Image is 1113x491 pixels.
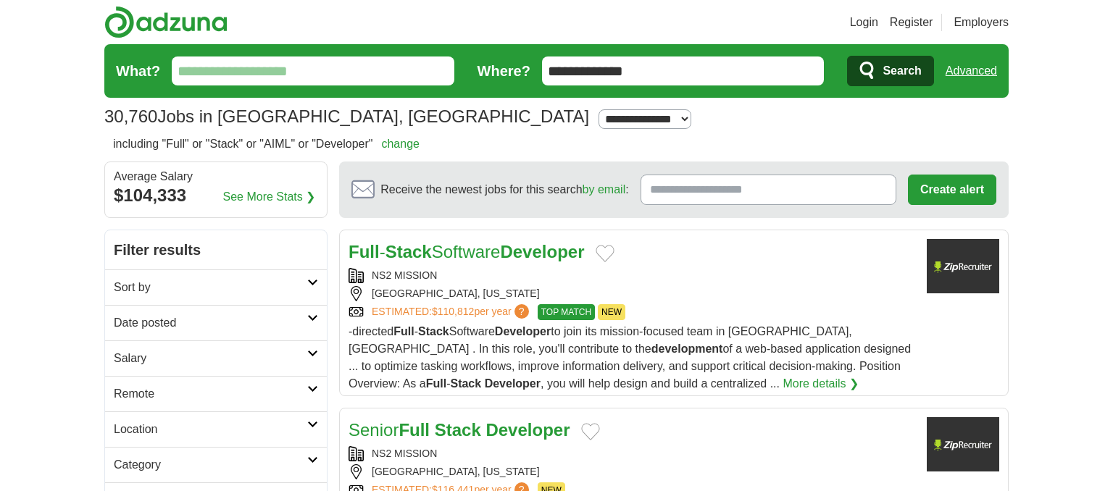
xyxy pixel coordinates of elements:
[105,230,327,269] h2: Filter results
[349,242,584,261] a: Full-StackSoftwareDeveloper
[651,343,723,355] strong: development
[116,60,160,82] label: What?
[596,245,614,262] button: Add to favorite jobs
[381,138,420,150] a: change
[478,60,530,82] label: Where?
[385,242,432,261] strong: Stack
[850,14,878,31] a: Login
[105,269,327,305] a: Sort by
[349,420,570,440] a: SeniorFull Stack Developer
[349,464,915,479] div: [GEOGRAPHIC_DATA], [US_STATE]
[954,14,1009,31] a: Employers
[435,420,481,440] strong: Stack
[105,411,327,447] a: Location
[114,350,307,367] h2: Salary
[450,377,481,390] strong: Stack
[114,279,307,296] h2: Sort by
[104,6,228,38] img: Adzuna logo
[114,171,318,182] div: Average Salary
[114,385,307,403] h2: Remote
[349,325,911,390] span: -directed - Software to join its mission-focused team in [GEOGRAPHIC_DATA], [GEOGRAPHIC_DATA] . I...
[349,446,915,461] div: NS2 MISSION
[890,14,933,31] a: Register
[485,420,570,440] strong: Developer
[349,268,915,283] div: NS2 MISSION
[418,325,449,337] strong: Stack
[105,340,327,376] a: Salary
[927,239,999,293] img: Company logo
[113,135,420,153] h2: including "Full" or "Stack" or "AIML" or "Developer"
[114,421,307,438] h2: Location
[514,304,529,319] span: ?
[500,242,584,261] strong: Developer
[223,188,316,206] a: See More Stats ❯
[495,325,551,337] strong: Developer
[105,447,327,482] a: Category
[399,420,430,440] strong: Full
[581,423,600,440] button: Add to favorite jobs
[105,305,327,340] a: Date posted
[583,183,626,196] a: by email
[598,304,625,320] span: NEW
[908,175,996,205] button: Create alert
[349,242,380,261] strong: Full
[114,456,307,474] h2: Category
[104,104,157,130] span: 30,760
[114,314,307,332] h2: Date posted
[372,304,532,320] a: ESTIMATED:$110,812per year?
[114,182,318,209] div: $104,333
[927,417,999,471] img: Company logo
[783,375,859,393] a: More details ❯
[847,56,933,86] button: Search
[485,377,541,390] strong: Developer
[426,377,446,390] strong: Full
[393,325,414,337] strong: Full
[883,56,921,85] span: Search
[432,306,474,317] span: $110,812
[538,304,595,320] span: TOP MATCH
[349,286,915,301] div: [GEOGRAPHIC_DATA], [US_STATE]
[105,376,327,411] a: Remote
[104,106,589,126] h1: Jobs in [GEOGRAPHIC_DATA], [GEOGRAPHIC_DATA]
[380,181,628,198] span: Receive the newest jobs for this search :
[946,56,997,85] a: Advanced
